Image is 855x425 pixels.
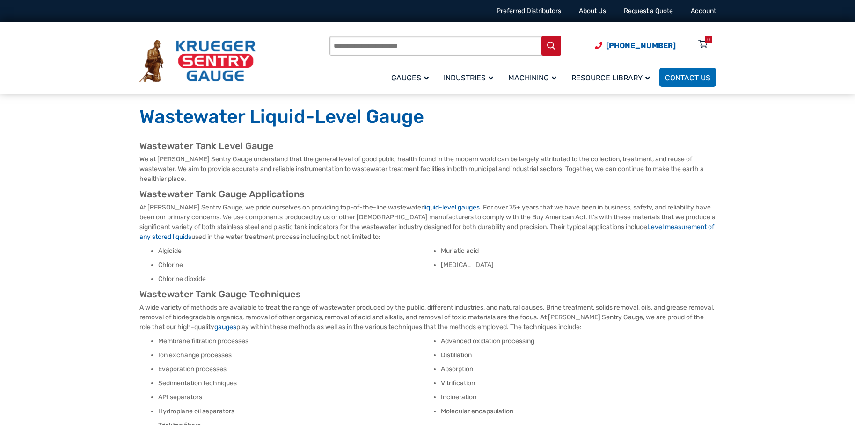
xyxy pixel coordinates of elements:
[424,203,480,211] a: liquid-level gauges
[214,323,236,331] a: gauges
[606,41,676,50] span: [PHONE_NUMBER]
[503,66,566,88] a: Machining
[158,365,433,374] li: Evaporation processes
[158,260,433,270] li: Chlorine
[441,407,716,416] li: Molecular encapsulation
[566,66,659,88] a: Resource Library
[441,260,716,270] li: [MEDICAL_DATA]
[441,393,716,402] li: Incineration
[139,40,256,83] img: Krueger Sentry Gauge
[441,365,716,374] li: Absorption
[158,351,433,360] li: Ion exchange processes
[659,68,716,87] a: Contact Us
[707,36,710,43] div: 0
[665,73,710,82] span: Contact Us
[438,66,503,88] a: Industries
[441,379,716,388] li: Vitrification
[139,188,716,200] h2: Wastewater Tank Gauge Applications
[139,202,716,242] p: At [PERSON_NAME] Sentry Gauge, we pride ourselves on providing top-of-the-line wastewater . For o...
[139,303,716,332] p: A wide variety of methods are available to treat the range of wastewater produced by the public, ...
[386,66,438,88] a: Gauges
[444,73,493,82] span: Industries
[158,337,433,346] li: Membrane filtration processes
[579,7,606,15] a: About Us
[508,73,556,82] span: Machining
[139,288,716,300] h2: Wastewater Tank Gauge Techniques
[441,246,716,256] li: Muriatic acid
[158,393,433,402] li: API separators
[139,223,714,241] a: Level measurement of any stored liquids
[139,105,716,129] h1: Wastewater Liquid-Level Gauge
[139,154,716,184] p: We at [PERSON_NAME] Sentry Gauge understand that the general level of good public health found in...
[624,7,673,15] a: Request a Quote
[571,73,650,82] span: Resource Library
[441,337,716,346] li: Advanced oxidation processing
[497,7,561,15] a: Preferred Distributors
[391,73,429,82] span: Gauges
[139,140,716,152] h2: Wastewater Tank Level Gauge
[158,379,433,388] li: Sedimentation techniques
[691,7,716,15] a: Account
[441,351,716,360] li: Distillation
[595,40,676,51] a: Phone Number (920) 434-8860
[158,246,433,256] li: Algicide
[158,274,433,284] li: Chlorine dioxide
[158,407,433,416] li: Hydroplane oil separators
